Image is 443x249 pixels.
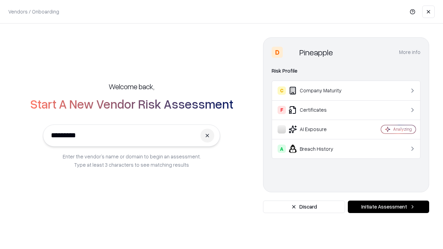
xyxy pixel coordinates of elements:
[272,67,421,75] div: Risk Profile
[63,152,201,169] p: Enter the vendor’s name or domain to begin an assessment. Type at least 3 characters to see match...
[278,86,360,95] div: Company Maturity
[299,47,333,58] div: Pineapple
[109,82,154,91] h5: Welcome back,
[286,47,297,58] img: Pineapple
[8,8,59,15] p: Vendors / Onboarding
[272,47,283,58] div: D
[399,46,421,58] button: More info
[393,126,412,132] div: Analyzing
[278,106,286,114] div: F
[278,106,360,114] div: Certificates
[278,145,360,153] div: Breach History
[278,86,286,95] div: C
[278,125,360,133] div: AI Exposure
[30,97,233,111] h2: Start A New Vendor Risk Assessment
[278,145,286,153] div: A
[263,201,345,213] button: Discard
[348,201,429,213] button: Initiate Assessment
